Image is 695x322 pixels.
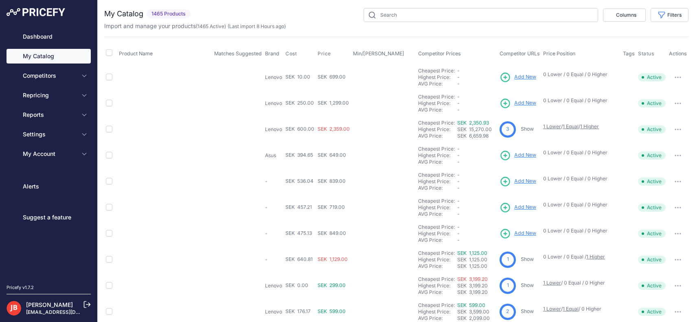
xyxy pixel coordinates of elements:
[500,202,536,213] a: Add New
[119,50,153,57] span: Product Name
[638,177,666,186] span: Active
[457,94,460,100] span: -
[506,308,509,315] span: 2
[318,178,346,184] span: SEK 839.00
[318,256,348,262] span: SEK 1,129.00
[418,230,457,237] div: Highest Price:
[457,204,460,210] span: -
[638,151,666,160] span: Active
[7,147,91,161] button: My Account
[457,146,460,152] span: -
[638,73,666,81] span: Active
[418,224,455,230] a: Cheapest Price:
[364,8,598,22] input: Search
[7,29,91,44] a: Dashboard
[457,309,489,315] span: SEK 3,599.00
[457,74,460,80] span: -
[638,204,666,212] span: Active
[318,308,346,314] span: SEK 599.00
[265,100,282,107] p: Lenovo
[457,100,460,106] span: -
[507,256,509,263] span: 1
[196,23,226,29] span: ( )
[228,23,286,29] span: (Last import 8 Hours ago)
[418,50,461,57] span: Competitor Prices
[26,301,73,308] a: [PERSON_NAME]
[265,309,282,315] p: Lenovo
[285,100,314,106] span: SEK 250.00
[514,204,536,211] span: Add New
[580,123,599,129] a: 1 Higher
[418,302,455,308] a: Cheapest Price:
[318,50,331,57] span: Price
[457,283,488,289] span: SEK 3,199.20
[638,50,656,57] button: Status
[318,50,333,57] button: Price
[418,120,455,126] a: Cheapest Price:
[586,254,605,260] a: 1 Higher
[418,68,455,74] a: Cheapest Price:
[638,125,666,134] span: Active
[26,309,111,315] a: [EMAIL_ADDRESS][DOMAIN_NAME]
[285,74,310,80] span: SEK 10.00
[104,8,143,20] h2: My Catalog
[651,8,688,22] button: Filters
[418,172,455,178] a: Cheapest Price:
[457,152,460,158] span: -
[418,152,457,159] div: Highest Price:
[669,50,687,57] span: Actions
[457,81,460,87] span: -
[265,256,282,263] p: -
[543,175,615,182] p: 0 Lower / 0 Equal / 0 Higher
[418,94,455,100] a: Cheapest Price:
[285,204,312,210] span: SEK 457.21
[418,289,457,296] div: AVG Price:
[500,98,536,109] a: Add New
[147,9,191,19] span: 1465 Products
[623,50,635,57] span: Tags
[418,263,457,269] div: AVG Price:
[457,107,460,113] span: -
[638,230,666,238] span: Active
[285,126,314,132] span: SEK 600.00
[285,282,308,288] span: SEK 0.00
[543,123,561,129] a: 1 Lower
[23,91,76,99] span: Repricing
[638,99,666,107] span: Active
[318,152,346,158] span: SEK 649.00
[418,198,455,204] a: Cheapest Price:
[457,250,487,256] a: SEK 1,125.00
[265,152,282,159] p: Asus
[265,230,282,237] p: -
[265,74,282,81] p: Lenovo
[457,315,496,322] div: SEK 2,099.00
[318,74,346,80] span: SEK 699.00
[457,159,460,165] span: -
[418,146,455,152] a: Cheapest Price:
[285,152,313,158] span: SEK 394.65
[23,72,76,80] span: Competitors
[197,23,224,29] a: 1465 Active
[23,150,76,158] span: My Account
[457,211,460,217] span: -
[418,204,457,211] div: Highest Price:
[265,50,279,57] span: Brand
[457,230,460,237] span: -
[418,250,455,256] a: Cheapest Price:
[514,73,536,81] span: Add New
[285,308,311,314] span: SEK 176.17
[638,308,666,316] span: Active
[543,280,615,286] p: / 0 Equal / 0 Higher
[543,306,615,312] p: / / 0 Higher
[265,178,282,185] p: -
[500,228,536,239] a: Add New
[104,22,286,30] p: Import and manage your products
[507,282,509,289] span: 1
[500,50,540,57] span: Competitor URLs
[418,309,457,315] div: Highest Price:
[603,9,646,22] button: Columns
[353,50,404,57] span: Min/[PERSON_NAME]
[7,8,65,16] img: Pricefy Logo
[418,315,457,322] div: AVG Price:
[318,204,345,210] span: SEK 719.00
